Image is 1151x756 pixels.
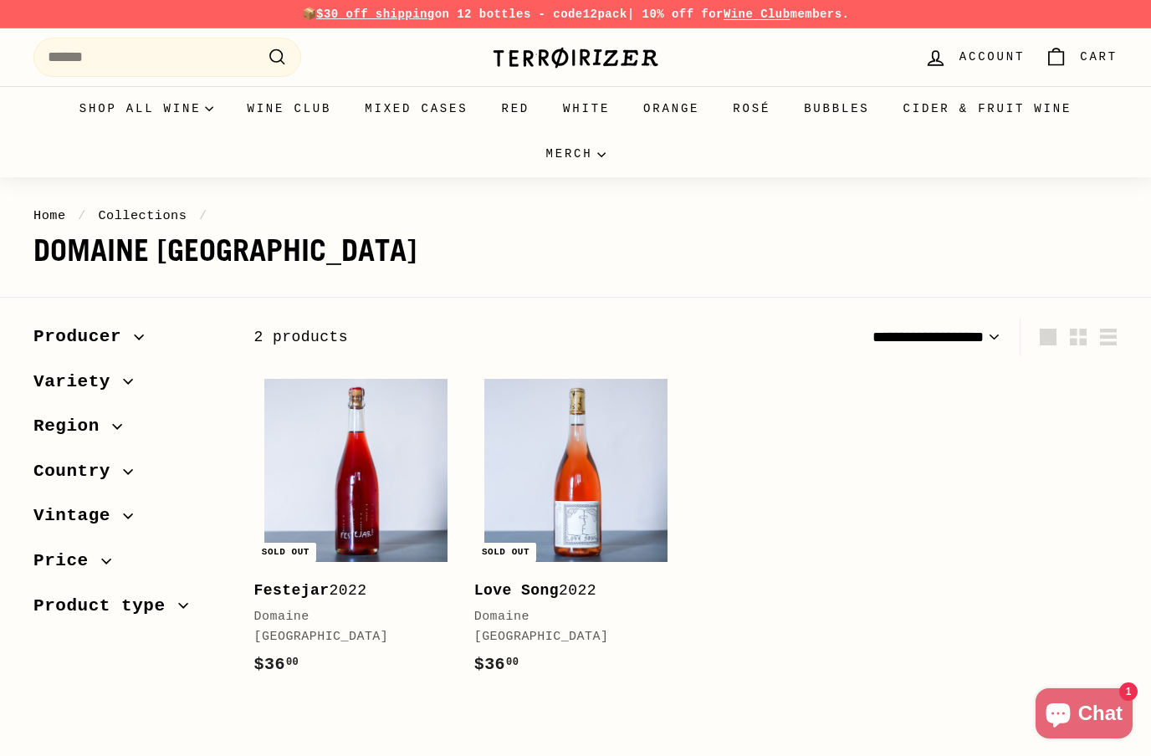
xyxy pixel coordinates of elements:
span: $36 [474,655,519,674]
button: Variety [33,364,228,409]
strong: 12pack [583,8,627,21]
a: Orange [627,86,716,131]
div: Domaine [GEOGRAPHIC_DATA] [474,607,661,647]
p: 📦 on 12 bottles - code | 10% off for members. [33,5,1118,23]
sup: 00 [286,656,299,668]
a: Cart [1035,33,1128,82]
div: 2022 [474,579,661,603]
span: $30 off shipping [316,8,435,21]
div: 2022 [254,579,441,603]
span: $36 [254,655,299,674]
span: Producer [33,323,134,351]
span: Account [959,48,1025,66]
span: / [195,208,212,223]
button: Producer [33,319,228,364]
nav: breadcrumbs [33,206,1118,226]
a: Wine Club [230,86,348,131]
button: Country [33,453,228,498]
button: Price [33,543,228,588]
span: Product type [33,592,178,621]
span: Variety [33,368,123,396]
a: Sold out Festejar2022Domaine [GEOGRAPHIC_DATA] [254,369,458,695]
a: Collections [98,208,187,223]
b: Festejar [254,582,330,599]
span: Region [33,412,112,441]
span: Cart [1080,48,1118,66]
div: 2 products [254,325,686,350]
a: Rosé [716,86,787,131]
span: Price [33,547,101,575]
a: Red [484,86,546,131]
inbox-online-store-chat: Shopify online store chat [1031,688,1138,743]
a: Sold out Love Song2022Domaine [GEOGRAPHIC_DATA] [474,369,678,695]
button: Vintage [33,498,228,543]
a: Cider & Fruit Wine [887,86,1089,131]
div: Sold out [255,543,316,562]
a: Wine Club [724,8,790,21]
a: Account [914,33,1035,82]
a: Home [33,208,66,223]
a: White [546,86,627,131]
button: Product type [33,588,228,633]
summary: Shop all wine [63,86,231,131]
span: / [74,208,90,223]
b: Love Song [474,582,559,599]
span: Vintage [33,502,123,530]
span: Country [33,457,123,486]
div: Domaine [GEOGRAPHIC_DATA] [254,607,441,647]
summary: Merch [529,131,622,176]
button: Region [33,408,228,453]
div: Sold out [475,543,536,562]
a: Bubbles [787,86,886,131]
sup: 00 [506,656,519,668]
a: Mixed Cases [348,86,484,131]
h1: Domaine [GEOGRAPHIC_DATA] [33,234,1118,268]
